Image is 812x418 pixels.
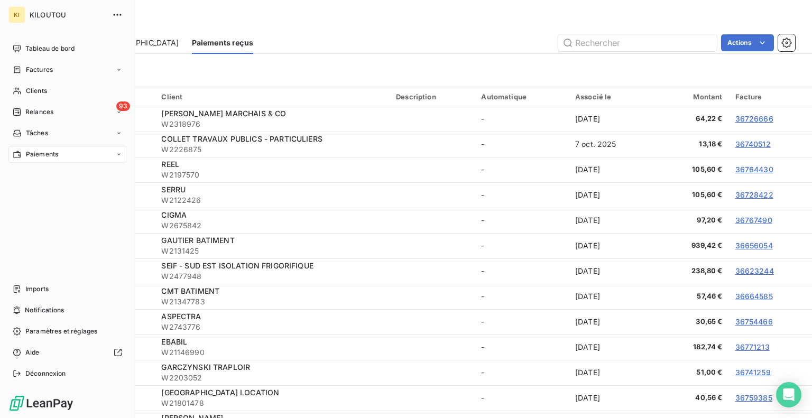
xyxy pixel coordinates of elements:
[776,382,801,407] div: Open Intercom Messenger
[475,233,569,258] td: -
[575,92,650,101] div: Associé le
[161,220,383,231] span: W2675842
[161,312,201,321] span: ASPECTRA
[735,140,771,148] a: 36740512
[161,398,383,408] span: W21801478
[25,327,97,336] span: Paramètres et réglages
[25,305,64,315] span: Notifications
[558,34,717,51] input: Rechercher
[25,107,53,117] span: Relances
[569,157,656,182] td: [DATE]
[735,317,773,326] a: 36754466
[161,185,186,194] span: SERRU
[25,284,49,294] span: Imports
[26,128,48,138] span: Tâches
[735,165,773,174] a: 36764430
[735,266,774,275] a: 36623244
[161,246,383,256] span: W2131425
[161,337,187,346] span: EBABIL
[662,92,723,101] div: Montant
[475,208,569,233] td: -
[735,190,773,199] a: 36728422
[26,65,53,75] span: Factures
[475,132,569,157] td: -
[735,216,772,225] a: 36767490
[569,309,656,335] td: [DATE]
[161,144,383,155] span: W2226875
[475,258,569,284] td: -
[396,92,468,101] div: Description
[662,139,723,150] span: 13,18 €
[161,363,250,371] span: GARCZYNSKI TRAPLOIR
[161,347,383,358] span: W21146990
[569,284,656,309] td: [DATE]
[721,34,774,51] button: Actions
[475,309,569,335] td: -
[475,157,569,182] td: -
[662,266,723,276] span: 238,80 €
[26,150,58,159] span: Paiements
[569,258,656,284] td: [DATE]
[161,195,383,206] span: W2122426
[161,236,234,245] span: GAUTIER BATIMENT
[662,291,723,302] span: 57,46 €
[662,215,723,226] span: 97,20 €
[735,342,770,351] a: 36771213
[161,373,383,383] span: W2203052
[161,109,286,118] span: [PERSON_NAME] MARCHAIS & CO
[569,208,656,233] td: [DATE]
[662,393,723,403] span: 40,56 €
[735,292,773,301] a: 36664585
[161,271,383,282] span: W2477948
[475,360,569,385] td: -
[662,317,723,327] span: 30,65 €
[475,182,569,208] td: -
[569,132,656,157] td: 7 oct. 2025
[569,182,656,208] td: [DATE]
[8,6,25,23] div: KI
[161,92,383,101] div: Client
[192,38,253,48] span: Paiements reçus
[735,368,771,377] a: 36741259
[569,385,656,411] td: [DATE]
[161,160,179,169] span: REEL
[25,44,75,53] span: Tableau de bord
[481,92,562,101] div: Automatique
[569,335,656,360] td: [DATE]
[569,360,656,385] td: [DATE]
[26,86,47,96] span: Clients
[8,344,126,361] a: Aide
[475,385,569,411] td: -
[161,210,187,219] span: CIGMA
[161,322,383,332] span: W2743776
[735,92,806,101] div: Facture
[161,170,383,180] span: W2197570
[662,342,723,352] span: 182,74 €
[8,395,74,412] img: Logo LeanPay
[161,286,219,295] span: CMT BATIMENT
[116,101,130,111] span: 93
[662,240,723,251] span: 939,42 €
[662,190,723,200] span: 105,60 €
[475,284,569,309] td: -
[161,388,279,397] span: [GEOGRAPHIC_DATA] LOCATION
[161,296,383,307] span: W21347783
[25,369,66,378] span: Déconnexion
[735,393,772,402] a: 36759385
[25,348,40,357] span: Aide
[569,106,656,132] td: [DATE]
[569,233,656,258] td: [DATE]
[662,114,723,124] span: 64,22 €
[475,335,569,360] td: -
[662,367,723,378] span: 51,00 €
[161,119,383,129] span: W2318976
[735,114,773,123] a: 36726666
[735,241,773,250] a: 36656054
[475,106,569,132] td: -
[161,134,322,143] span: COLLET TRAVAUX PUBLICS - PARTICULIERS
[30,11,106,19] span: KILOUTOU
[161,261,313,270] span: SEIF - SUD EST ISOLATION FRIGORIFIQUE
[662,164,723,175] span: 105,60 €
